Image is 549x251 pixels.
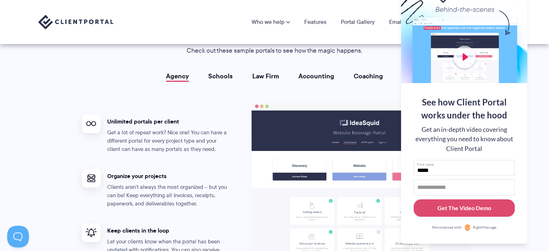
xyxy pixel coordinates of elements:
[107,226,230,234] h4: Keep clients in the loop
[354,72,383,79] a: Coaching
[414,224,515,231] a: Personalized withRightMessage
[252,19,290,25] a: Who we help
[107,183,230,208] p: Clients aren't always the most organized – but you can be! Keep everything all invoices, receipts...
[414,125,515,153] div: Get an in-depth video covering everything you need to know about Client Portal
[414,96,515,122] div: See how Client Portal works under the hood
[107,128,230,153] p: Get a lot of repeat work? Nice one! You can have a different portal for every project type and yo...
[208,72,233,79] a: Schools
[166,72,189,79] a: Agency
[389,19,422,25] a: Email Course
[414,199,515,217] button: Get The Video Demo
[432,225,462,230] span: Personalized with
[437,204,491,212] div: Get The Video Demo
[124,46,425,56] p: Check out these sample portals to see how the magic happens.
[473,225,496,230] span: RightMessage
[252,72,279,79] a: Law Firm
[107,117,230,125] h4: Unlimited portals per client
[414,160,515,176] input: First name
[304,19,326,25] a: Features
[341,19,375,25] a: Portal Gallery
[299,72,334,79] a: Accounting
[464,224,471,231] img: Personalized with RightMessage
[107,172,230,179] h4: Organize your projects
[7,226,29,247] iframe: Toggle Customer Support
